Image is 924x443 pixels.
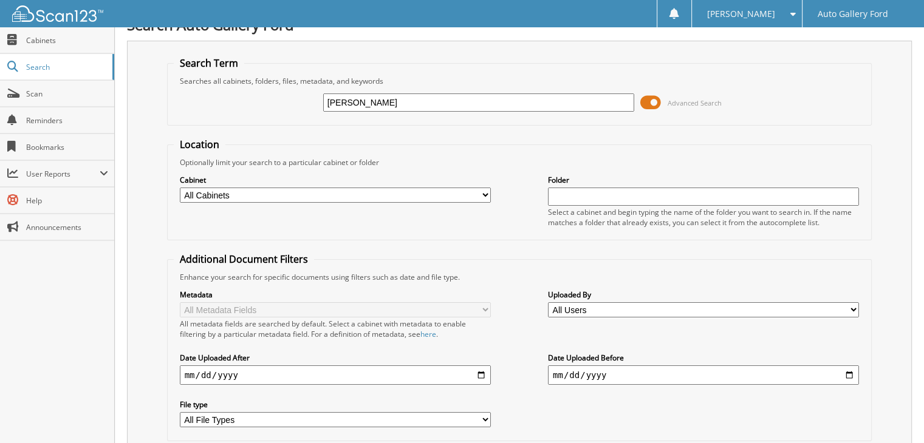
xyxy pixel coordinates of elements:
[863,385,924,443] iframe: Chat Widget
[26,89,108,99] span: Scan
[548,289,859,300] label: Uploaded By
[818,10,888,18] span: Auto Gallery Ford
[668,98,722,107] span: Advanced Search
[420,329,436,339] a: here
[174,272,866,282] div: Enhance your search for specific documents using filters such as date and file type.
[174,157,866,167] div: Optionally limit your search to a particular cabinet or folder
[180,175,491,185] label: Cabinet
[26,62,106,72] span: Search
[180,289,491,300] label: Metadata
[174,252,314,266] legend: Additional Document Filters
[26,169,100,179] span: User Reports
[707,10,775,18] span: [PERSON_NAME]
[548,365,859,385] input: end
[26,115,108,126] span: Reminders
[548,353,859,363] label: Date Uploaded Before
[548,207,859,228] div: Select a cabinet and begin typing the name of the folder you want to search in. If the name match...
[548,175,859,185] label: Folder
[12,5,103,22] img: scan123-logo-white.svg
[26,35,108,46] span: Cabinets
[26,195,108,206] span: Help
[26,142,108,152] span: Bookmarks
[180,319,491,339] div: All metadata fields are searched by default. Select a cabinet with metadata to enable filtering b...
[26,222,108,232] span: Announcements
[174,56,244,70] legend: Search Term
[174,76,866,86] div: Searches all cabinets, folders, files, metadata, and keywords
[180,353,491,363] label: Date Uploaded After
[180,365,491,385] input: start
[174,138,225,151] legend: Location
[180,399,491,410] label: File type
